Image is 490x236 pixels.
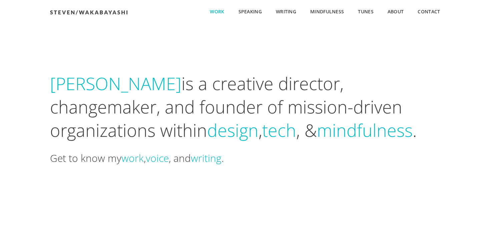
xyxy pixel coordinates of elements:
[210,8,224,15] span: Work
[381,7,411,15] a: About
[310,8,344,15] span: Mindfulness
[50,151,224,165] span: Get to know my , , and .
[411,7,440,15] a: Contact
[50,10,128,15] img: logo
[351,7,381,15] a: Tunes
[121,151,144,165] a: work
[303,7,351,15] a: Mindfulness
[146,151,169,165] a: voice
[50,71,417,142] span: is a creative director, changemaker, and founder of mission-driven organizations within , , & .
[418,8,440,15] span: Contact
[388,8,404,15] span: About
[276,8,296,15] span: Writing
[317,118,413,142] a: mindfulness
[269,7,303,15] a: Writing
[203,7,231,15] a: Work
[50,8,128,15] a: Steven Wakabayashi
[50,71,181,95] a: [PERSON_NAME]
[231,7,269,15] a: Speaking
[207,118,259,142] a: design
[191,151,221,165] a: writing
[358,8,374,15] span: Tunes
[238,8,262,15] span: Speaking
[262,118,296,142] a: tech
